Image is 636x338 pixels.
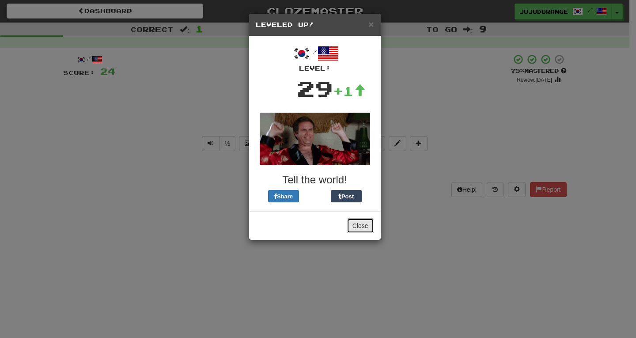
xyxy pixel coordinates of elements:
[256,20,374,29] h5: Leveled Up!
[368,19,374,29] button: Close
[256,64,374,73] div: Level:
[260,113,370,165] img: will-ferrel-d6c07f94194e19e98823ed86c433f8fc69ac91e84bfcb09b53c9a5692911eaa6.gif
[331,190,362,202] button: Post
[333,82,366,100] div: +1
[268,190,299,202] button: Share
[256,43,374,73] div: /
[368,19,374,29] span: ×
[297,73,333,104] div: 29
[347,218,374,233] button: Close
[299,190,331,202] iframe: X Post Button
[256,174,374,186] h3: Tell the world!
